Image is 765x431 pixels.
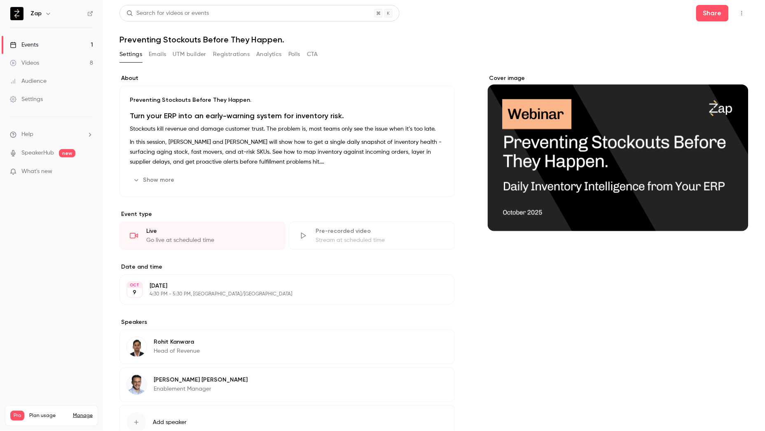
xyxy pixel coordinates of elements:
p: Enablement Manager [154,385,248,393]
div: Rohit KanwaraRohit KanwaraHead of Revenue [119,330,455,364]
button: Settings [119,48,142,61]
span: new [59,149,75,157]
div: LiveGo live at scheduled time [119,222,285,250]
div: Pre-recorded video [316,227,444,235]
div: Search for videos or events [126,9,209,18]
span: Plan usage [29,412,68,419]
div: Settings [10,95,43,103]
div: David Ramirez[PERSON_NAME] [PERSON_NAME]Enablement Manager [119,368,455,402]
button: Emails [149,48,166,61]
img: Zap [10,7,23,20]
p: [PERSON_NAME] [PERSON_NAME] [154,376,248,384]
p: 9 [133,288,137,297]
p: 4:30 PM - 5:30 PM, [GEOGRAPHIC_DATA]/[GEOGRAPHIC_DATA] [150,291,411,297]
span: Pro [10,411,24,421]
p: Head of Revenue [154,347,200,355]
button: Registrations [213,48,250,61]
h1: Turn your ERP into an early-warning system for inventory risk. [130,111,444,121]
div: Go live at scheduled time [146,236,275,244]
a: SpeakerHub [21,149,54,157]
label: Date and time [119,263,455,271]
label: About [119,74,455,82]
p: Stockouts kill revenue and damage customer trust. The problem is, most teams only see the issue w... [130,124,444,134]
p: [DATE] [150,282,411,290]
li: help-dropdown-opener [10,130,93,139]
button: UTM builder [173,48,206,61]
label: Speakers [119,318,455,326]
div: Stream at scheduled time [316,236,444,244]
div: Audience [10,77,47,85]
div: Live [146,227,275,235]
h6: Zap [30,9,42,18]
img: Rohit Kanwara [127,337,147,357]
button: Share [696,5,729,21]
div: Videos [10,59,39,67]
span: Add speaker [153,418,187,426]
section: Cover image [488,74,749,231]
h1: Preventing Stockouts Before They Happen. [119,35,749,45]
p: Event type [119,210,455,218]
p: In this session, [PERSON_NAME] and [PERSON_NAME] will show how to get a single daily snapshot of ... [130,137,444,167]
div: Events [10,41,38,49]
button: CTA [307,48,318,61]
p: Preventing Stockouts Before They Happen. [130,96,444,104]
button: Polls [288,48,300,61]
span: Help [21,130,33,139]
button: Show more [130,173,179,187]
div: OCT [127,282,142,288]
div: Pre-recorded videoStream at scheduled time [289,222,455,250]
button: Analytics [256,48,282,61]
span: What's new [21,167,52,176]
label: Cover image [488,74,749,82]
img: David Ramirez [127,375,147,395]
a: Manage [73,412,93,419]
p: Rohit Kanwara [154,338,200,346]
